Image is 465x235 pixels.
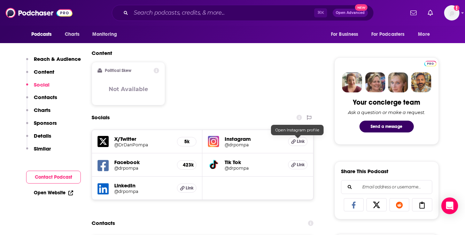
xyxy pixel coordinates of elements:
button: Charts [26,107,51,120]
a: Link [288,137,308,146]
p: Details [34,132,51,139]
div: Open Instagram profile [271,125,324,135]
span: Logged in as heidi.egloff [444,5,459,21]
button: Sponsors [26,120,57,132]
span: For Podcasters [371,30,405,39]
button: Contact Podcast [26,171,81,184]
button: Details [26,132,51,145]
p: Reach & Audience [34,56,81,62]
span: Monitoring [92,30,117,39]
h2: Contacts [92,217,115,230]
img: Sydney Profile [342,72,362,92]
span: For Business [331,30,358,39]
button: Open AdvancedNew [333,9,368,17]
p: Similar [34,145,51,152]
span: ⌘ K [314,8,327,17]
a: Share on Reddit [389,198,410,211]
button: open menu [26,28,61,41]
span: More [418,30,430,39]
h3: Not Available [109,86,148,92]
button: Reach & Audience [26,56,81,68]
h5: LinkedIn [114,182,172,189]
h2: Socials [92,111,110,124]
h5: 5k [183,139,191,145]
p: Sponsors [34,120,57,126]
div: Search podcasts, credits, & more... [112,5,374,21]
a: Pro website [424,60,436,66]
img: User Profile [444,5,459,21]
h3: Share This Podcast [341,168,388,175]
img: Jules Profile [388,72,408,92]
button: Contacts [26,94,57,107]
svg: Add a profile image [454,5,459,11]
a: Open Website [34,190,73,196]
a: @drpompa [114,165,172,171]
img: Podchaser Pro [424,61,436,66]
a: Charts [60,28,84,41]
a: @drpompa [114,189,172,194]
div: Your concierge team [353,98,420,107]
h5: Tik Tok [225,159,282,165]
a: Show notifications dropdown [425,7,436,19]
a: Copy Link [412,198,432,211]
button: open menu [413,28,439,41]
img: Barbara Profile [365,72,385,92]
input: Email address or username... [347,180,426,194]
span: Charts [65,30,80,39]
a: Show notifications dropdown [408,7,419,19]
a: Share on X/Twitter [366,198,387,211]
h2: Content [92,50,308,56]
div: Open Intercom Messenger [441,197,458,214]
span: Open Advanced [336,11,365,15]
button: Similar [26,145,51,158]
img: Podchaser - Follow, Share and Rate Podcasts [6,6,72,19]
h5: X/Twitter [114,136,172,142]
div: Ask a question or make a request. [348,110,425,115]
a: @DrDanPompa [114,142,172,147]
h2: Political Skew [105,68,131,73]
button: Social [26,81,49,94]
h5: Instagram [225,136,282,142]
h5: 423k [183,162,191,168]
button: open menu [367,28,415,41]
button: Send a message [359,121,414,132]
div: Search followers [341,180,432,194]
h5: Facebook [114,159,172,165]
span: Link [297,139,305,144]
p: Social [34,81,49,88]
span: Link [186,185,194,191]
input: Search podcasts, credits, & more... [131,7,314,18]
button: open menu [326,28,367,41]
p: Charts [34,107,51,113]
img: iconImage [208,136,219,147]
span: Link [297,162,305,168]
a: Share on Facebook [344,198,364,211]
a: Link [177,184,196,193]
a: Link [288,160,308,169]
p: Contacts [34,94,57,100]
img: Jon Profile [411,72,431,92]
p: Content [34,68,54,75]
a: @drpompa [225,142,282,147]
button: Show profile menu [444,5,459,21]
a: @drpompa [225,165,282,171]
button: open menu [87,28,126,41]
span: Podcasts [31,30,52,39]
button: Content [26,68,54,81]
span: New [355,4,367,11]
